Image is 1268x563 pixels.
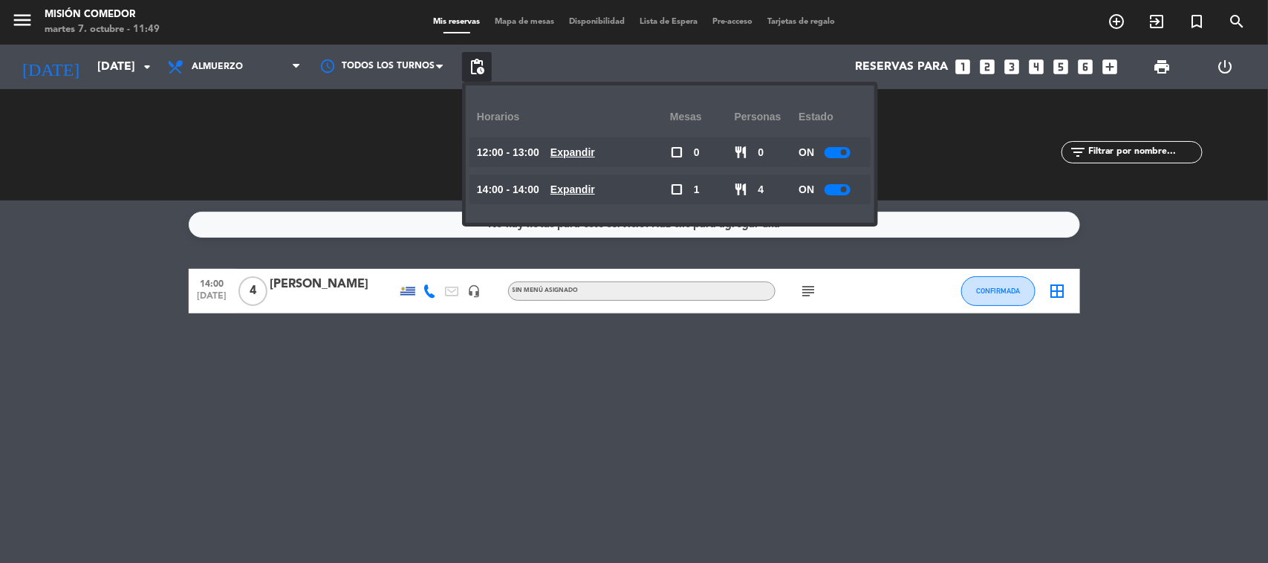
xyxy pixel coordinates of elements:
u: Expandir [550,183,595,195]
input: Filtrar por nombre... [1087,144,1202,160]
span: restaurant [735,183,748,196]
div: Horarios [477,97,670,137]
i: headset_mic [468,284,481,298]
i: looks_4 [1027,57,1047,77]
span: 4 [238,276,267,306]
span: 12:00 - 13:00 [477,144,539,161]
i: menu [11,9,33,31]
div: martes 7. octubre - 11:49 [45,22,160,37]
button: menu [11,9,33,36]
span: pending_actions [468,58,486,76]
button: CONFIRMADA [961,276,1035,306]
span: 1 [694,181,700,198]
span: print [1153,58,1171,76]
span: restaurant [735,146,748,159]
div: Misión Comedor [45,7,160,22]
span: ON [799,144,814,161]
div: LOG OUT [1194,45,1257,89]
i: subject [800,282,818,300]
div: personas [735,97,799,137]
u: Expandir [550,146,595,158]
i: border_all [1049,282,1067,300]
span: Pre-acceso [705,18,760,26]
span: 14:00 [194,274,231,291]
div: [PERSON_NAME] [270,275,397,294]
span: 0 [694,144,700,161]
i: filter_list [1069,143,1087,161]
span: 14:00 - 14:00 [477,181,539,198]
div: Estado [799,97,863,137]
i: exit_to_app [1148,13,1165,30]
i: turned_in_not [1188,13,1206,30]
span: Tarjetas de regalo [760,18,842,26]
span: check_box_outline_blank [670,146,683,159]
span: check_box_outline_blank [670,183,683,196]
span: Almuerzo [192,62,243,72]
span: 0 [758,144,764,161]
span: ON [799,181,814,198]
span: [DATE] [194,291,231,308]
i: looks_5 [1052,57,1071,77]
i: looks_two [978,57,998,77]
span: Lista de Espera [632,18,705,26]
i: arrow_drop_down [138,58,156,76]
span: Mis reservas [426,18,487,26]
span: Mapa de mesas [487,18,562,26]
span: Disponibilidad [562,18,632,26]
span: Reservas para [856,60,949,74]
i: add_box [1101,57,1120,77]
i: looks_3 [1003,57,1022,77]
i: add_circle_outline [1108,13,1125,30]
span: CONFIRMADA [976,287,1020,295]
div: Mesas [670,97,735,137]
i: looks_one [954,57,973,77]
span: Sin menú asignado [513,287,579,293]
i: looks_6 [1076,57,1096,77]
i: search [1228,13,1246,30]
i: power_settings_new [1216,58,1234,76]
span: 4 [758,181,764,198]
i: [DATE] [11,51,90,83]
